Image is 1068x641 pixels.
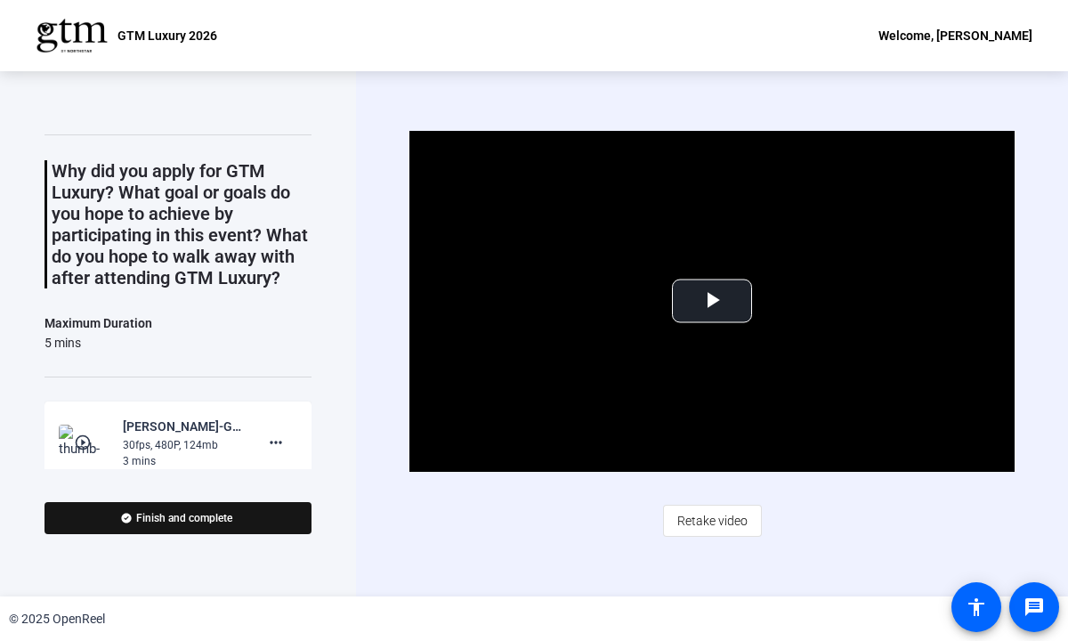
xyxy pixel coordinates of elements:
[265,432,287,453] mat-icon: more_horiz
[59,425,111,460] img: thumb-nail
[136,511,232,525] span: Finish and complete
[966,596,987,618] mat-icon: accessibility
[117,25,217,46] p: GTM Luxury 2026
[52,160,311,288] p: Why did you apply for GTM Luxury? What goal or goals do you hope to achieve by participating in t...
[123,437,242,453] div: 30fps, 480P, 124mb
[123,416,242,437] div: [PERSON_NAME]-GTM Luxury 2026 Applicant Videos-GTM Luxury 2026-1756999266200-webcam
[44,502,311,534] button: Finish and complete
[677,504,748,538] span: Retake video
[663,505,762,537] button: Retake video
[44,312,152,334] div: Maximum Duration
[44,334,152,352] div: 5 mins
[9,610,105,629] div: © 2025 OpenReel
[123,453,242,469] div: 3 mins
[878,25,1032,46] div: Welcome, [PERSON_NAME]
[409,131,1015,472] div: Video Player
[36,18,109,53] img: OpenReel logo
[672,280,752,323] button: Play Video
[1023,596,1045,618] mat-icon: message
[74,434,95,451] mat-icon: play_circle_outline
